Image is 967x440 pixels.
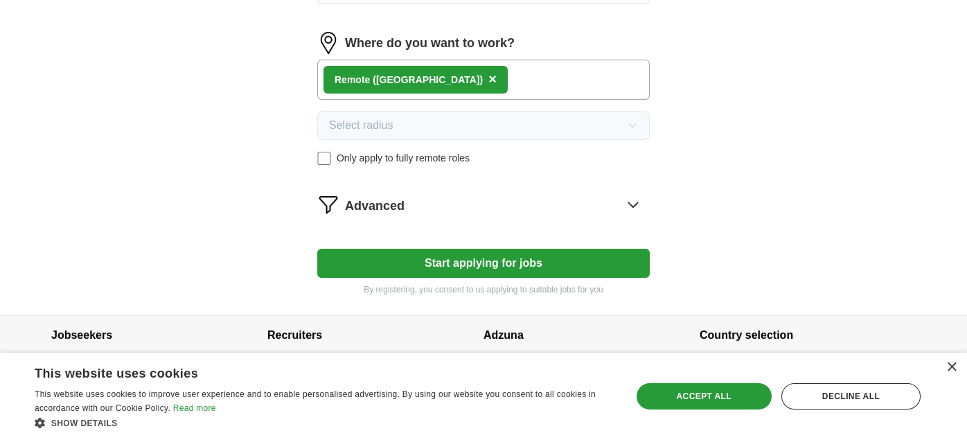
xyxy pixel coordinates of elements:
[329,117,393,134] span: Select radius
[488,69,497,90] button: ×
[51,419,118,428] span: Show details
[317,152,331,166] input: Only apply to fully remote roles
[317,193,339,215] img: filter
[173,403,216,413] a: Read more, opens a new window
[488,71,497,87] span: ×
[35,416,614,430] div: Show details
[35,389,596,413] span: This website uses cookies to improve user experience and to enable personalised advertising. By u...
[946,362,957,373] div: Close
[700,316,916,355] h4: Country selection
[317,249,650,278] button: Start applying for jobs
[335,73,483,87] div: Remote ([GEOGRAPHIC_DATA])
[337,151,470,166] span: Only apply to fully remote roles
[317,111,650,140] button: Select radius
[781,383,921,410] div: Decline all
[345,34,515,53] label: Where do you want to work?
[317,283,650,296] p: By registering, you consent to us applying to suitable jobs for you
[637,383,772,410] div: Accept all
[345,197,405,215] span: Advanced
[317,32,339,54] img: location.png
[35,361,579,382] div: This website uses cookies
